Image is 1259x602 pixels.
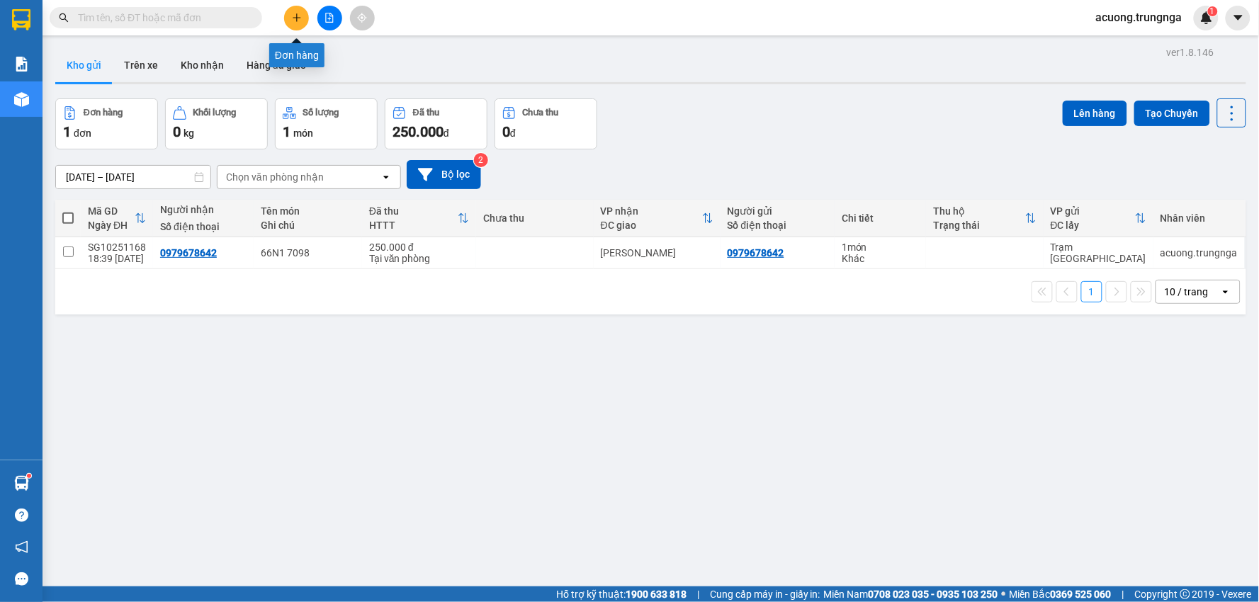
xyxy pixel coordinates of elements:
span: ⚪️ [1002,591,1006,597]
li: VP [PERSON_NAME] [98,60,188,76]
span: món [293,127,313,139]
span: message [15,572,28,586]
img: warehouse-icon [14,476,29,491]
div: Số điện thoại [160,221,247,232]
input: Tìm tên, số ĐT hoặc mã đơn [78,10,245,25]
div: Số điện thoại [728,220,828,231]
sup: 1 [1208,6,1218,16]
span: đ [444,127,449,139]
svg: open [380,171,392,183]
button: Hàng đã giao [235,48,317,82]
div: VP nhận [601,205,702,217]
div: 18:39 [DATE] [88,253,146,264]
th: Toggle SortBy [926,200,1044,237]
span: 0 [173,123,181,140]
div: 0979678642 [728,247,784,259]
button: file-add [317,6,342,30]
span: | [1122,586,1124,602]
span: Cung cấp máy in - giấy in: [710,586,820,602]
div: Người nhận [160,204,247,215]
span: Miền Nam [824,586,998,602]
span: acuong.trungnga [1085,8,1194,26]
div: SG10251168 [88,242,146,253]
div: Khối lượng [193,108,237,118]
div: ĐC lấy [1051,220,1135,231]
button: aim [350,6,375,30]
span: 1 [283,123,290,140]
span: đ [510,127,516,139]
img: logo.jpg [7,7,57,57]
button: caret-down [1226,6,1250,30]
div: [PERSON_NAME] [601,247,713,259]
span: 250.000 [393,123,444,140]
div: HTTT [369,220,458,231]
span: đơn [74,127,91,139]
sup: 2 [474,153,488,167]
div: Đơn hàng [84,108,123,118]
div: Khác [842,253,919,264]
div: Mã GD [88,205,135,217]
div: 10 / trang [1165,285,1209,299]
div: 250.000 đ [369,242,469,253]
div: Tên món [261,205,354,217]
img: icon-new-feature [1200,11,1213,24]
button: Đã thu250.000đ [385,98,487,149]
div: Chi tiết [842,212,919,224]
div: Chưa thu [523,108,559,118]
button: Đơn hàng1đơn [55,98,158,149]
div: Trạm [GEOGRAPHIC_DATA] [1051,242,1146,264]
div: Chọn văn phòng nhận [226,170,324,184]
li: Trung Nga [7,7,205,34]
div: Chưa thu [483,212,587,224]
span: aim [357,13,367,23]
div: acuong.trungnga [1161,247,1238,259]
div: VP gửi [1051,205,1135,217]
th: Toggle SortBy [594,200,721,237]
strong: 1900 633 818 [626,589,687,600]
button: Bộ lọc [407,160,481,189]
th: Toggle SortBy [1044,200,1153,237]
div: Người gửi [728,205,828,217]
span: | [697,586,699,602]
div: ver 1.8.146 [1167,45,1214,60]
th: Toggle SortBy [362,200,476,237]
div: Tại văn phòng [369,253,469,264]
div: Ngày ĐH [88,220,135,231]
span: Hỗ trợ kỹ thuật: [556,586,687,602]
div: Thu hộ [933,205,1025,217]
sup: 1 [27,474,31,478]
input: Select a date range. [56,166,210,188]
b: T1 [PERSON_NAME], P Phú Thuỷ [98,78,184,120]
span: 1 [63,123,71,140]
span: file-add [324,13,334,23]
div: 0979678642 [160,247,217,259]
div: Ghi chú [261,220,354,231]
div: Trạng thái [933,220,1025,231]
span: copyright [1180,589,1190,599]
div: Đã thu [413,108,439,118]
strong: 0369 525 060 [1051,589,1112,600]
button: Số lượng1món [275,98,378,149]
span: 1 [1210,6,1215,16]
img: solution-icon [14,57,29,72]
button: Trên xe [113,48,169,82]
span: 0 [502,123,510,140]
button: Khối lượng0kg [165,98,268,149]
div: Nhân viên [1161,212,1238,224]
div: ĐC giao [601,220,702,231]
span: Miền Bắc [1010,586,1112,602]
span: search [59,13,69,23]
span: caret-down [1232,11,1245,24]
button: plus [284,6,309,30]
span: question-circle [15,509,28,522]
div: 1 món [842,242,919,253]
button: 1 [1081,281,1102,302]
button: Tạo Chuyến [1134,101,1210,126]
img: warehouse-icon [14,92,29,107]
div: Đã thu [369,205,458,217]
svg: open [1220,286,1231,297]
button: Chưa thu0đ [495,98,597,149]
div: 66N1 7098 [261,247,354,259]
span: notification [15,540,28,554]
strong: 0708 023 035 - 0935 103 250 [869,589,998,600]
